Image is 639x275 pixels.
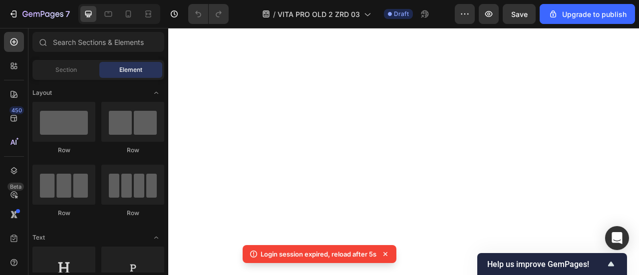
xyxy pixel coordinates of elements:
[119,65,142,74] span: Element
[65,8,70,20] p: 7
[32,209,95,218] div: Row
[32,32,164,52] input: Search Sections & Elements
[394,9,409,18] span: Draft
[273,9,276,19] span: /
[32,88,52,97] span: Layout
[487,258,617,270] button: Show survey - Help us improve GemPages!
[9,106,24,114] div: 450
[32,146,95,155] div: Row
[101,209,164,218] div: Row
[148,85,164,101] span: Toggle open
[55,65,77,74] span: Section
[605,226,629,250] div: Open Intercom Messenger
[148,230,164,246] span: Toggle open
[548,9,627,19] div: Upgrade to publish
[261,249,376,259] p: Login session expired, reload after 5s
[32,233,45,242] span: Text
[278,9,360,19] span: VITA PRO OLD 2 ZRD 03
[7,183,24,191] div: Beta
[511,10,528,18] span: Save
[101,146,164,155] div: Row
[168,28,639,275] iframe: Design area
[4,4,74,24] button: 7
[487,260,605,269] span: Help us improve GemPages!
[503,4,536,24] button: Save
[188,4,229,24] div: Undo/Redo
[540,4,635,24] button: Upgrade to publish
